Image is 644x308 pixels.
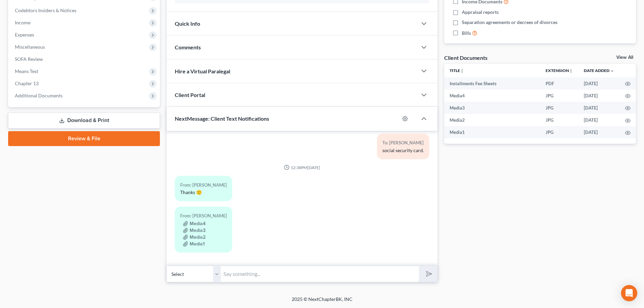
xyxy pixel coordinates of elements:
a: View All [616,55,633,60]
button: Media1 [183,241,205,247]
td: [DATE] [578,102,620,114]
span: Appraisal reports [462,9,499,16]
button: Media4 [183,221,206,227]
span: SOFA Review [15,56,43,62]
td: JPG [540,90,578,102]
span: Bills [462,30,471,37]
div: Client Documents [444,54,487,61]
td: [DATE] [578,90,620,102]
td: JPG [540,126,578,138]
div: Open Intercom Messenger [621,285,637,301]
span: Chapter 13 [15,80,39,86]
span: Income [15,20,30,25]
div: social security card. [382,147,424,154]
a: SOFA Review [9,53,160,65]
i: unfold_more [569,69,573,73]
button: Media3 [183,228,206,233]
span: Codebtors Insiders & Notices [15,7,76,13]
div: From: [PERSON_NAME] [180,212,227,220]
span: Separation agreements or decrees of divorces [462,19,557,26]
span: Expenses [15,32,34,38]
div: 2025 © NextChapterBK, INC [129,296,515,308]
div: From: [PERSON_NAME] [180,181,227,189]
span: Additional Documents [15,93,63,98]
td: Media2 [444,114,540,126]
span: Client Portal [175,92,205,98]
td: Media3 [444,102,540,114]
span: Comments [175,44,201,50]
a: Date Added expand_more [584,68,614,73]
td: [DATE] [578,114,620,126]
span: Means Test [15,68,38,74]
a: Titleunfold_more [450,68,464,73]
td: [DATE] [578,126,620,138]
a: Review & File [8,131,160,146]
span: NextMessage: Client Text Notifications [175,115,269,122]
td: JPG [540,114,578,126]
i: expand_more [610,69,614,73]
input: Say something... [221,266,419,282]
div: To: [PERSON_NAME] [382,139,424,147]
a: Extensionunfold_more [546,68,573,73]
div: 12:38PM[DATE] [175,165,429,170]
a: Download & Print [8,113,160,128]
i: unfold_more [460,69,464,73]
span: Miscellaneous [15,44,45,50]
div: Thanks 🙂 [180,189,227,196]
td: PDF [540,77,578,90]
span: Hire a Virtual Paralegal [175,68,230,74]
td: Media1 [444,126,540,138]
button: Media2 [183,235,206,240]
td: Installments Fee Sheets [444,77,540,90]
td: [DATE] [578,77,620,90]
td: Media4 [444,90,540,102]
span: Quick Info [175,20,200,27]
td: JPG [540,102,578,114]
